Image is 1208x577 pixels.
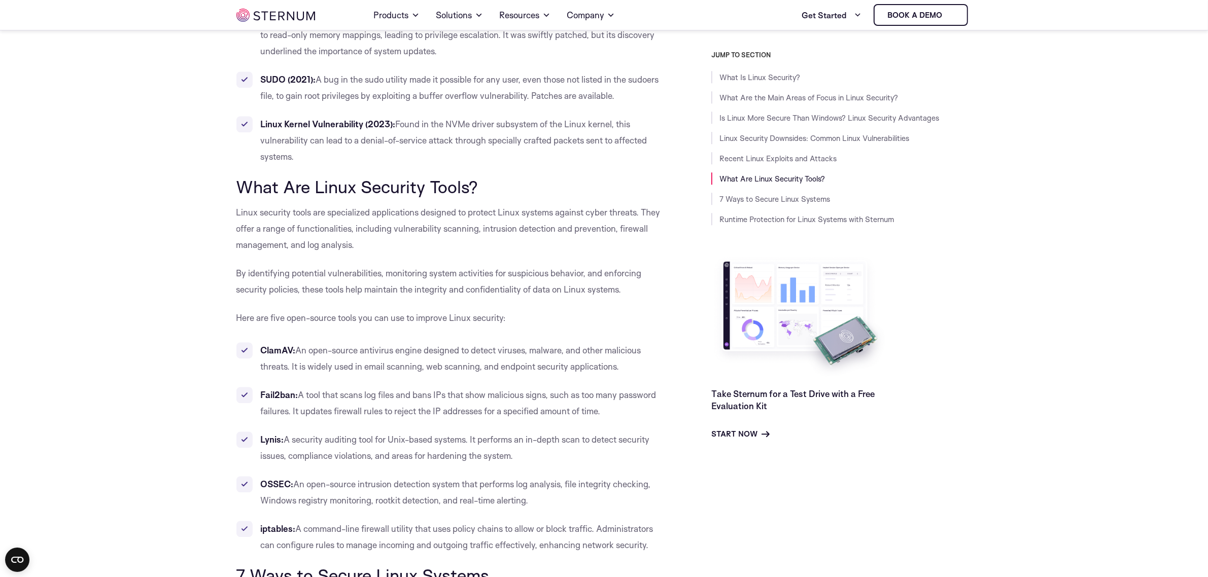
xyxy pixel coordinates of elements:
a: What Is Linux Security? [719,73,800,82]
a: Runtime Protection for Linux Systems with Sternum [719,214,894,224]
a: Resources [499,1,550,29]
span: A command-line firewall utility that uses policy chains to allow or block traffic. Administrators... [261,523,653,550]
img: Take Sternum for a Test Drive with a Free Evaluation Kit [711,254,889,380]
span: A bug in the sudo utility made it possible for any user, even those not listed in the sudoers fil... [261,74,659,101]
b: SUDO (2021): [261,74,316,85]
a: Linux Security Downsides: Common Linux Vulnerabilities [719,133,909,143]
a: Start Now [711,428,770,440]
a: Get Started [802,5,861,25]
span: Found in the NVMe driver subsystem of the Linux kernel, this vulnerability can lead to a denial-o... [261,119,647,162]
b: Lynis: [261,434,284,445]
button: Open CMP widget [5,548,29,572]
a: Is Linux More Secure Than Windows? Linux Security Advantages [719,113,939,123]
span: An open-source antivirus engine designed to detect viruses, malware, and other malicious threats.... [261,345,641,372]
a: What Are the Main Areas of Focus in Linux Security? [719,93,898,102]
b: Linux Kernel Vulnerability (2023): [261,119,396,129]
a: Book a demo [874,4,968,26]
a: Products [373,1,420,29]
span: By identifying potential vulnerabilities, monitoring system activities for suspicious behavior, a... [236,268,642,295]
b: OSSEC: [261,479,294,489]
a: Take Sternum for a Test Drive with a Free Evaluation Kit [711,388,875,411]
a: What Are Linux Security Tools? [719,174,825,184]
img: sternum iot [236,9,315,22]
span: A security auditing tool for Unix-based systems. It performs an in-depth scan to detect security ... [261,434,650,461]
a: 7 Ways to Secure Linux Systems [719,194,830,204]
h3: JUMP TO SECTION [711,51,972,59]
a: Company [567,1,615,29]
span: Here are five open-source tools you can use to improve Linux security: [236,312,506,323]
span: This serious flaw in the Linux kernel allowed unprivileged users to gain write access to read-onl... [261,13,656,56]
b: ClamAV: [261,345,296,355]
b: Fail2ban: [261,389,298,400]
span: What Are Linux Security Tools? [236,176,478,197]
a: Recent Linux Exploits and Attacks [719,154,837,163]
img: sternum iot [946,11,954,19]
b: iptables: [261,523,296,534]
span: Linux security tools are specialized applications designed to protect Linux systems against cyber... [236,207,661,250]
span: A tool that scans log files and bans IPs that show malicious signs, such as too many password fai... [261,389,657,416]
span: An open-source intrusion detection system that performs log analysis, file integrity checking, Wi... [261,479,651,506]
a: Solutions [436,1,483,29]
